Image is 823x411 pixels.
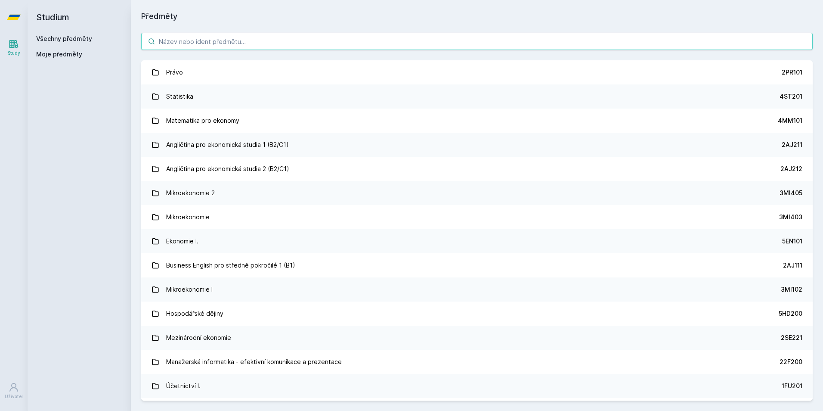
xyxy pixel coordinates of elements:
[166,281,213,298] div: Mikroekonomie I
[141,277,813,302] a: Mikroekonomie I 3MI102
[141,253,813,277] a: Business English pro středně pokročilé 1 (B1) 2AJ111
[166,377,201,395] div: Účetnictví I.
[166,112,239,129] div: Matematika pro ekonomy
[8,50,20,56] div: Study
[166,184,215,202] div: Mikroekonomie 2
[166,233,198,250] div: Ekonomie I.
[141,229,813,253] a: Ekonomie I. 5EN101
[141,157,813,181] a: Angličtina pro ekonomická studia 2 (B2/C1) 2AJ212
[780,165,802,173] div: 2AJ212
[783,261,802,270] div: 2AJ111
[141,33,813,50] input: Název nebo ident předmětu…
[166,305,223,322] div: Hospodářské dějiny
[780,358,802,366] div: 22F200
[2,378,26,404] a: Uživatel
[779,309,802,318] div: 5HD200
[166,136,289,153] div: Angličtina pro ekonomická studia 1 (B2/C1)
[166,329,231,346] div: Mezinárodní ekonomie
[166,353,342,371] div: Manažerská informatika - efektivní komunikace a prezentace
[166,64,183,81] div: Právo
[782,382,802,390] div: 1FU201
[166,160,289,177] div: Angličtina pro ekonomická studia 2 (B2/C1)
[2,34,26,61] a: Study
[5,393,23,400] div: Uživatel
[141,374,813,398] a: Účetnictví I. 1FU201
[779,213,802,221] div: 3MI403
[141,326,813,350] a: Mezinárodní ekonomie 2SE221
[141,205,813,229] a: Mikroekonomie 3MI403
[778,116,802,125] div: 4MM101
[141,109,813,133] a: Matematika pro ekonomy 4MM101
[141,84,813,109] a: Statistika 4ST201
[141,350,813,374] a: Manažerská informatika - efektivní komunikace a prezentace 22F200
[782,237,802,246] div: 5EN101
[166,209,210,226] div: Mikroekonomie
[141,302,813,326] a: Hospodářské dějiny 5HD200
[36,35,92,42] a: Všechny předměty
[782,140,802,149] div: 2AJ211
[166,88,193,105] div: Statistika
[141,133,813,157] a: Angličtina pro ekonomická studia 1 (B2/C1) 2AJ211
[141,60,813,84] a: Právo 2PR101
[36,50,82,59] span: Moje předměty
[781,333,802,342] div: 2SE221
[141,181,813,205] a: Mikroekonomie 2 3MI405
[782,68,802,77] div: 2PR101
[141,10,813,22] h1: Předměty
[780,189,802,197] div: 3MI405
[781,285,802,294] div: 3MI102
[166,257,295,274] div: Business English pro středně pokročilé 1 (B1)
[780,92,802,101] div: 4ST201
